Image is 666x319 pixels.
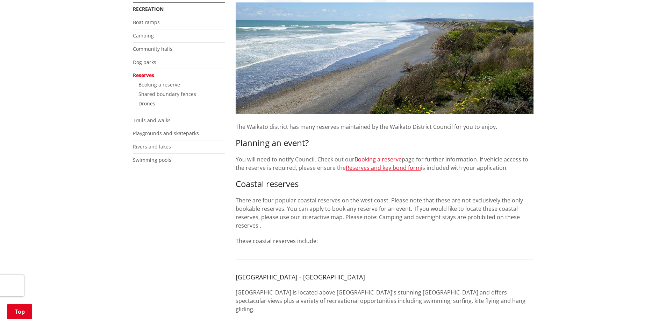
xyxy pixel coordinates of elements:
[138,81,180,88] a: Booking a reserve
[236,273,533,281] h4: [GEOGRAPHIC_DATA] - [GEOGRAPHIC_DATA]
[133,130,199,137] a: Playgrounds and skateparks
[133,6,164,12] a: Recreation
[236,237,533,245] p: These coastal reserves include:
[138,91,196,97] a: Shared boundary fences
[133,32,154,39] a: Camping
[236,114,533,131] p: The Waikato district has many reserves maintained by the Waikato District Council for you to enjoy.
[133,59,156,65] a: Dog parks
[133,157,171,163] a: Swimming pools
[236,155,533,172] p: You will need to notify Council. Check out our page for further information. If vehicle access to...
[133,117,171,124] a: Trails and walks
[133,19,160,26] a: Boat ramps
[138,100,155,107] a: Drones
[133,143,171,150] a: Rivers and lakes
[236,2,533,114] img: Port Waikato coastal reserve
[236,196,533,230] p: There are four popular coastal reserves on the west coast. Please note that these are not exclusi...
[133,72,154,78] a: Reserves
[236,288,533,313] p: [GEOGRAPHIC_DATA] is located above [GEOGRAPHIC_DATA]'s stunning [GEOGRAPHIC_DATA] and offers spec...
[7,304,32,319] a: Top
[346,164,421,172] a: Reserves and key bond form
[355,155,402,163] a: Booking a reserve
[236,138,533,148] h3: Planning an event?
[236,179,533,189] h3: Coastal reserves
[634,290,659,315] iframe: Messenger Launcher
[133,46,172,52] a: Community halls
